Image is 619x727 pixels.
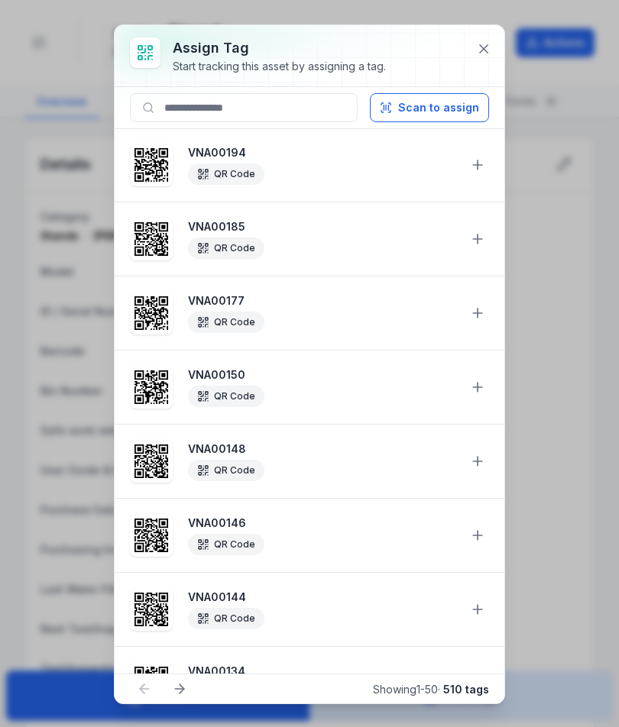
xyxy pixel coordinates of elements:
button: Scan to assign [370,93,489,122]
div: QR Code [188,312,264,333]
span: Showing 1 - 50 · [373,683,489,696]
div: QR Code [188,608,264,629]
div: QR Code [188,386,264,407]
div: QR Code [188,237,264,259]
strong: VNA00146 [188,515,457,531]
strong: VNA00177 [188,293,457,309]
strong: VNA00150 [188,367,457,383]
div: Start tracking this asset by assigning a tag. [173,59,386,74]
h3: Assign tag [173,37,386,59]
strong: VNA00185 [188,219,457,234]
strong: VNA00148 [188,441,457,457]
strong: 510 tags [443,683,489,696]
strong: VNA00144 [188,590,457,605]
div: QR Code [188,163,264,185]
strong: VNA00194 [188,145,457,160]
div: QR Code [188,534,264,555]
strong: VNA00134 [188,664,457,679]
div: QR Code [188,460,264,481]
